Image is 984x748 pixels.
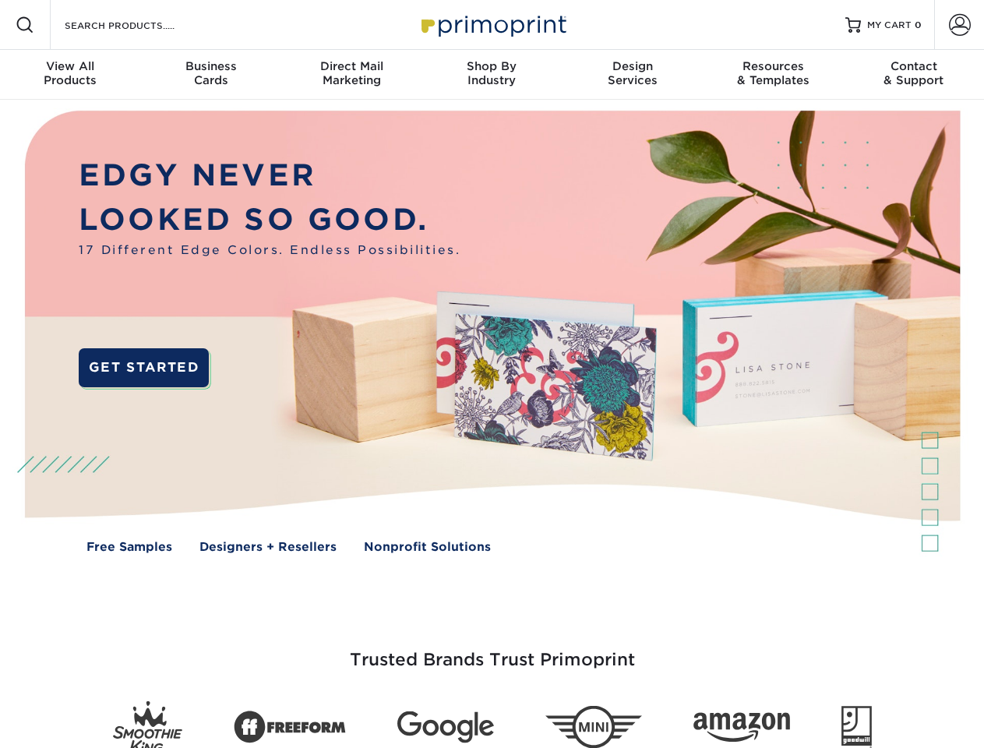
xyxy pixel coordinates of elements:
span: Contact [844,59,984,73]
span: Direct Mail [281,59,421,73]
a: BusinessCards [140,50,280,100]
img: Amazon [693,713,790,743]
span: Shop By [421,59,562,73]
a: Nonprofit Solutions [364,538,491,556]
span: Resources [703,59,843,73]
a: Shop ByIndustry [421,50,562,100]
div: Industry [421,59,562,87]
div: Marketing [281,59,421,87]
h3: Trusted Brands Trust Primoprint [37,612,948,689]
a: GET STARTED [79,348,209,387]
a: Designers + Resellers [199,538,337,556]
a: Contact& Support [844,50,984,100]
p: LOOKED SO GOOD. [79,198,460,242]
div: & Templates [703,59,843,87]
a: Direct MailMarketing [281,50,421,100]
a: Resources& Templates [703,50,843,100]
span: Design [563,59,703,73]
a: Free Samples [86,538,172,556]
div: Services [563,59,703,87]
img: Primoprint [414,8,570,41]
img: Goodwill [841,706,872,748]
p: EDGY NEVER [79,153,460,198]
span: Business [140,59,280,73]
input: SEARCH PRODUCTS..... [63,16,215,34]
img: Google [397,711,494,743]
div: Cards [140,59,280,87]
div: & Support [844,59,984,87]
span: 17 Different Edge Colors. Endless Possibilities. [79,242,460,259]
span: MY CART [867,19,912,32]
a: DesignServices [563,50,703,100]
span: 0 [915,19,922,30]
